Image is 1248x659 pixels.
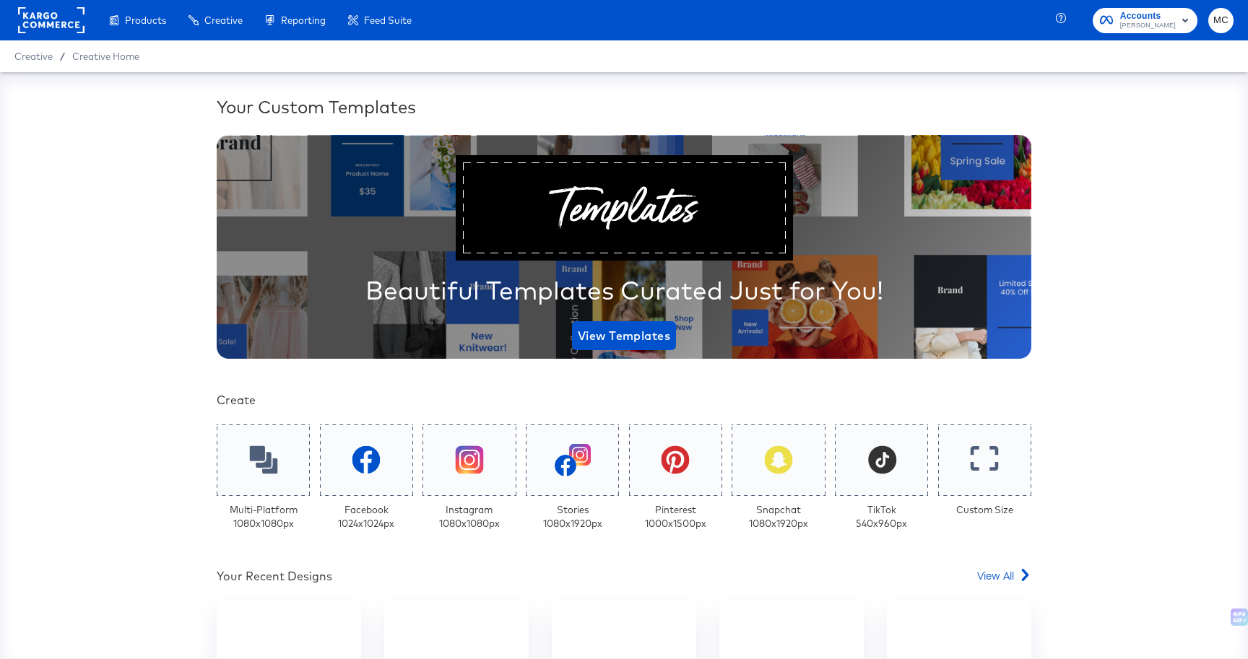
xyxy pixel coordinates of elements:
[125,14,166,26] span: Products
[1120,20,1176,32] span: [PERSON_NAME]
[543,503,602,530] div: Stories 1080 x 1920 px
[14,51,53,62] span: Creative
[72,51,139,62] a: Creative Home
[1214,12,1228,29] span: MC
[578,326,670,346] span: View Templates
[439,503,500,530] div: Instagram 1080 x 1080 px
[1208,8,1234,33] button: MC
[53,51,72,62] span: /
[364,14,412,26] span: Feed Suite
[1093,8,1197,33] button: Accounts[PERSON_NAME]
[856,503,907,530] div: TikTok 540 x 960 px
[977,568,1031,589] a: View All
[645,503,706,530] div: Pinterest 1000 x 1500 px
[217,95,1031,119] div: Your Custom Templates
[338,503,394,530] div: Facebook 1024 x 1024 px
[281,14,326,26] span: Reporting
[956,503,1013,517] div: Custom Size
[230,503,298,530] div: Multi-Platform 1080 x 1080 px
[204,14,243,26] span: Creative
[217,392,1031,409] div: Create
[977,568,1014,582] span: View All
[365,272,883,308] div: Beautiful Templates Curated Just for You!
[749,503,808,530] div: Snapchat 1080 x 1920 px
[1120,9,1176,24] span: Accounts
[572,321,676,350] button: View Templates
[217,568,332,585] div: Your Recent Designs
